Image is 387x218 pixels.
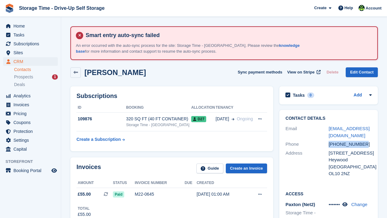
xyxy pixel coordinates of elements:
a: menu [3,57,58,66]
div: [GEOGRAPHIC_DATA] [329,163,372,171]
div: 109876 [76,116,126,122]
a: menu [3,100,58,109]
a: Change [351,202,367,207]
a: menu [3,145,58,153]
a: menu [3,92,58,100]
div: Phone [285,141,329,148]
span: Prospects [14,74,33,80]
a: menu [3,31,58,39]
span: Help [344,5,353,11]
a: Create an Invoice [226,163,267,174]
img: stora-icon-8386f47178a22dfd0bd8f6a31ec36ba5ce8667c1dd55bd0f319d3a0aa187defe.svg [5,4,14,13]
span: Invoices [13,100,50,109]
th: Invoice number [135,178,184,188]
span: Coupons [13,118,50,127]
div: Create a Subscription [76,136,121,143]
span: Deals [14,82,25,88]
a: menu [3,48,58,57]
a: Guide [196,163,223,174]
a: Edit Contact [346,67,378,77]
div: Total [78,206,91,211]
a: menu [3,22,58,30]
span: D27 [191,116,206,122]
h2: Tasks [293,92,305,98]
div: [PHONE_NUMBER] [329,141,372,148]
span: Pricing [13,109,50,118]
span: View on Stripe [287,69,314,75]
span: Storefront [6,159,61,165]
span: [DATE] [216,116,229,122]
div: 320 SQ FT (40 FT CONTAINER) [126,116,191,122]
span: Tasks [13,31,50,39]
th: Status [113,178,135,188]
th: Allocation [191,103,216,113]
span: ••••••• [329,202,340,207]
div: £55.00 [78,211,91,218]
span: Paxton (Net2) [285,202,315,207]
th: Due [184,178,196,188]
span: Paid [113,191,124,197]
span: £55.00 [78,191,91,197]
div: 0 [307,92,314,98]
span: Account [366,5,381,11]
span: Analytics [13,92,50,100]
a: menu [3,109,58,118]
span: Subscriptions [13,39,50,48]
div: Address [285,150,329,177]
th: ID [76,103,126,113]
a: menu [3,166,58,175]
th: Booking [126,103,191,113]
span: Ongoing [237,116,253,121]
a: View on Stripe [285,67,322,77]
span: Booking Portal [13,166,50,175]
div: 1 [52,74,58,80]
p: An error occurred with the auto-sync process for the site: Storage Time - [GEOGRAPHIC_DATA]. Plea... [76,43,305,55]
button: Delete [324,67,341,77]
a: Storage Time - Drive-Up Self Storage [17,3,107,13]
h2: [PERSON_NAME] [84,68,146,77]
a: menu [3,39,58,48]
button: Sync payment methods [238,67,282,77]
a: menu [3,127,58,136]
a: Prospects 1 [14,74,58,80]
a: Add [354,92,362,99]
th: Created [197,178,247,188]
a: Contacts [14,67,58,73]
a: menu [3,136,58,145]
span: CRM [13,57,50,66]
span: Create [314,5,326,11]
span: Home [13,22,50,30]
h4: Smart entry auto-sync failed [83,32,372,39]
div: [STREET_ADDRESS] [329,150,372,157]
div: Email [285,125,329,139]
a: Create a Subscription [76,134,125,145]
h2: Access [285,190,372,197]
h2: Invoices [76,163,101,174]
span: Capital [13,145,50,153]
h2: Contact Details [285,116,372,121]
a: menu [3,118,58,127]
th: Amount [76,178,113,188]
a: Deals [14,81,58,88]
div: OL10 2NZ [329,170,372,177]
div: [DATE] 01:00 AM [197,191,247,197]
th: Tenancy [216,103,254,113]
span: Sites [13,48,50,57]
div: Storage Time - [GEOGRAPHIC_DATA] [126,122,191,128]
div: Heywood [329,156,372,163]
a: [EMAIL_ADDRESS][DOMAIN_NAME] [329,126,370,138]
span: Protection [13,127,50,136]
a: Preview store [50,167,58,174]
h2: Subscriptions [76,92,267,100]
span: Settings [13,136,50,145]
div: M22-0645 [135,191,184,197]
img: Laaibah Sarwar [359,5,365,11]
